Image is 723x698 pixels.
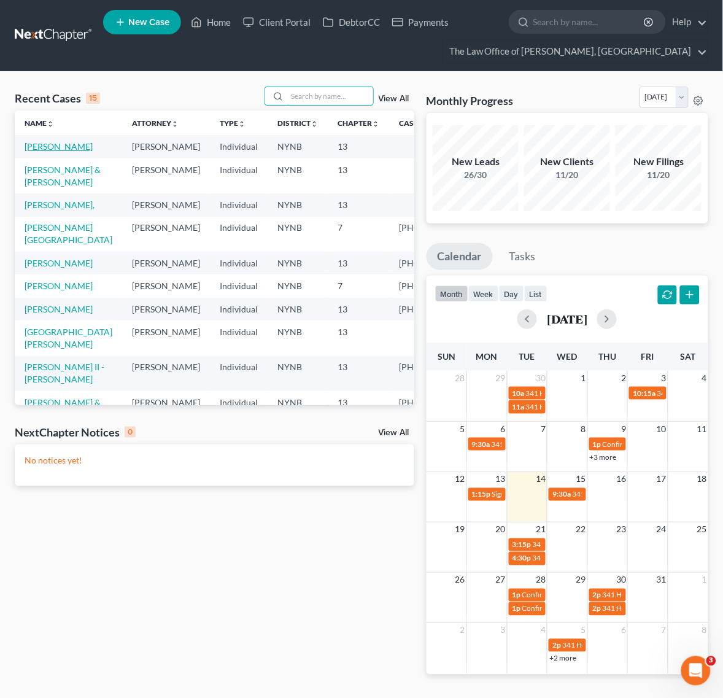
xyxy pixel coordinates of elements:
span: 8 [701,623,708,638]
span: 11a [512,402,525,411]
div: 11/20 [616,169,702,181]
span: 341 Hearing for [PERSON_NAME] [603,604,713,613]
h2: [DATE] [547,312,587,325]
span: New Case [128,18,169,27]
span: Fri [641,351,654,362]
td: [PERSON_NAME] [122,274,210,297]
span: 13 [495,472,507,487]
span: Thu [599,351,617,362]
a: Tasks [498,243,547,270]
td: [PERSON_NAME] [122,158,210,193]
td: [PERSON_NAME] [122,356,210,391]
iframe: Intercom live chat [681,656,711,686]
span: 12 [454,472,466,487]
td: 7 [328,274,389,297]
span: 2p [552,641,561,650]
td: Individual [210,217,268,252]
td: NYNB [268,274,328,297]
span: Sun [438,351,455,362]
span: 341 Hearing for [PERSON_NAME] [572,490,682,499]
span: 21 [535,522,547,537]
td: NYNB [268,298,328,320]
span: 6 [620,623,627,638]
div: New Leads [433,155,519,169]
span: 3 [500,623,507,638]
a: [PERSON_NAME] II - [PERSON_NAME] [25,362,104,384]
span: 22 [575,522,587,537]
a: Nameunfold_more [25,118,54,128]
span: 30 [535,371,547,386]
td: [PERSON_NAME] [122,135,210,158]
span: 4 [701,371,708,386]
span: 4 [539,623,547,638]
span: 14 [535,472,547,487]
span: 341 Hearing for [PERSON_NAME] [603,591,713,600]
td: [PHONE_NUMBER] [389,252,485,274]
span: 4:30p [512,554,532,563]
a: [PERSON_NAME] [25,281,93,291]
i: unfold_more [47,120,54,128]
span: 2 [459,623,466,638]
span: 27 [495,573,507,587]
span: Tue [519,351,535,362]
span: 5 [580,623,587,638]
span: 16 [615,472,627,487]
span: 2 [620,371,627,386]
i: unfold_more [171,120,179,128]
span: 26 [454,573,466,587]
td: NYNB [268,217,328,252]
td: NYNB [268,356,328,391]
td: 13 [328,158,389,193]
a: [PERSON_NAME] & [PERSON_NAME] [25,165,101,187]
div: Recent Cases [15,91,100,106]
td: 13 [328,135,389,158]
div: 26/30 [433,169,519,181]
i: unfold_more [238,120,246,128]
td: Individual [210,193,268,216]
div: New Clients [524,155,610,169]
span: 30 [615,573,627,587]
span: 1 [701,573,708,587]
a: Attorneyunfold_more [132,118,179,128]
a: Case Nounfold_more [399,118,438,128]
span: 29 [575,573,587,587]
span: 5 [459,422,466,436]
span: 341 Hearing for [PERSON_NAME][GEOGRAPHIC_DATA] [492,440,676,449]
td: 7 [328,217,389,252]
span: 7 [660,623,668,638]
span: 3:15p [512,540,532,549]
td: [PHONE_NUMBER] [389,217,485,252]
span: Mon [476,351,498,362]
a: [PERSON_NAME] [25,141,93,152]
a: Payments [386,11,455,33]
span: 28 [535,573,547,587]
span: 341 Hearing for [PERSON_NAME] [526,389,636,398]
a: Calendar [427,243,493,270]
input: Search by name... [533,10,646,33]
td: 13 [328,356,389,391]
a: +3 more [590,452,617,462]
button: day [499,285,524,302]
span: 8 [580,422,587,436]
a: View All [379,428,409,437]
span: 9:30a [472,440,490,449]
td: NYNB [268,391,328,426]
span: 23 [615,522,627,537]
span: 3 [660,371,668,386]
button: week [468,285,499,302]
span: 18 [696,472,708,487]
a: Home [185,11,237,33]
td: [PHONE_NUMBER] [389,274,485,297]
a: Typeunfold_more [220,118,246,128]
td: [PERSON_NAME] [122,193,210,216]
td: [PERSON_NAME] [122,298,210,320]
span: Confirmation Date for [PERSON_NAME] [522,604,652,613]
span: 341 Hearing for [PERSON_NAME] [533,554,643,563]
td: Individual [210,298,268,320]
span: 11 [696,422,708,436]
td: Individual [210,274,268,297]
td: NYNB [268,135,328,158]
td: [PERSON_NAME] [122,217,210,252]
td: Individual [210,252,268,274]
td: 13 [328,193,389,216]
